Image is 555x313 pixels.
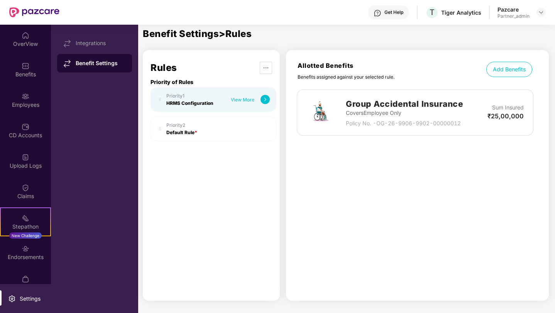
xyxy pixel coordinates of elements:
[157,126,163,132] img: svg+xml;base64,PHN2ZyB4bWxucz0iaHR0cDovL3d3dy53My5vcmcvMjAwMC9zdmciIHdpZHRoPSIxNiIgaGVpZ2h0PSIxNi...
[346,98,463,110] h2: Group Accidental Insurance
[22,153,29,161] img: svg+xml;base64,PHN2ZyBpZD0iVXBsb2FkX0xvZ3MiIGRhdGEtbmFtZT0iVXBsb2FkIExvZ3MiIHhtbG5zPSJodHRwOi8vd3...
[151,63,177,72] h1: Rules
[22,245,29,252] img: svg+xml;base64,PHN2ZyBpZD0iRW5kb3JzZW1lbnRzIiB4bWxucz0iaHR0cDovL3d3dy53My5vcmcvMjAwMC9zdmciIHdpZH...
[260,65,272,71] span: ellipsis
[166,93,213,99] div: Priority 1
[17,295,43,303] div: Settings
[261,95,270,104] img: Priority Right Arrow
[492,103,524,112] p: Sum Insured
[143,29,555,39] h1: Benefit Settings > Rules
[497,6,530,13] div: Pazcare
[487,112,524,120] p: ₹25,00,000
[166,122,197,128] div: Priority 2
[384,9,403,15] div: Get Help
[231,97,254,103] div: View More
[538,9,544,15] img: svg+xml;base64,PHN2ZyBpZD0iRHJvcGRvd24tMzJ4MzIiIHhtbG5zPSJodHRwOi8vd3d3LnczLm9yZy8yMDAwL3N2ZyIgd2...
[166,130,197,135] div: Default Rule
[22,214,29,222] img: svg+xml;base64,PHN2ZyB4bWxucz0iaHR0cDovL3d3dy53My5vcmcvMjAwMC9zdmciIHdpZHRoPSIyMSIgaGVpZ2h0PSIyMC...
[22,184,29,192] img: svg+xml;base64,PHN2ZyBpZD0iQ2xhaW0iIHhtbG5zPSJodHRwOi8vd3d3LnczLm9yZy8yMDAwL3N2ZyIgd2lkdGg9IjIwIi...
[63,40,71,47] img: svg+xml;base64,PHN2ZyB4bWxucz0iaHR0cDovL3d3dy53My5vcmcvMjAwMC9zdmciIHdpZHRoPSIxNy44MzIiIGhlaWdodD...
[22,123,29,131] img: svg+xml;base64,PHN2ZyBpZD0iQ0RfQWNjb3VudHMiIGRhdGEtbmFtZT0iQ0QgQWNjb3VudHMiIHhtbG5zPSJodHRwOi8vd3...
[22,32,29,39] img: svg+xml;base64,PHN2ZyBpZD0iSG9tZSIgeG1sbnM9Imh0dHA6Ly93d3cudzMub3JnLzIwMDAvc3ZnIiB3aWR0aD0iMjAiIG...
[260,62,272,74] button: ellipsis
[8,295,16,303] img: svg+xml;base64,PHN2ZyBpZD0iU2V0dGluZy0yMHgyMCIgeG1sbnM9Imh0dHA6Ly93d3cudzMub3JnLzIwMDAvc3ZnIiB3aW...
[166,100,213,106] div: HRMS Configuration
[9,232,42,239] div: New Challenge
[157,96,163,103] img: svg+xml;base64,PHN2ZyB4bWxucz0iaHR0cDovL3d3dy53My5vcmcvMjAwMC9zdmciIHdpZHRoPSIxNiIgaGVpZ2h0PSIxNi...
[286,69,394,80] p: Benefits assigned against your selected rule.
[286,62,394,69] h1: Allotted Benefits
[1,223,50,231] div: Stepathon
[151,74,272,85] p: Priority of Rules
[9,7,59,17] img: New Pazcare Logo
[22,93,29,100] img: svg+xml;base64,PHN2ZyBpZD0iRW1wbG95ZWVzIiB4bWxucz0iaHR0cDovL3d3dy53My5vcmcvMjAwMC9zdmciIHdpZHRoPS...
[374,9,381,17] img: svg+xml;base64,PHN2ZyBpZD0iSGVscC0zMngzMiIgeG1sbnM9Imh0dHA6Ly93d3cudzMub3JnLzIwMDAvc3ZnIiB3aWR0aD...
[486,62,532,77] button: Add Benefits
[22,275,29,283] img: svg+xml;base64,PHN2ZyBpZD0iTXlfT3JkZXJzIiBkYXRhLW5hbWU9Ik15IE9yZGVycyIgeG1sbnM9Imh0dHA6Ly93d3cudz...
[346,109,463,117] p: Covers Employee Only
[441,9,481,16] div: Tiger Analytics
[22,62,29,70] img: svg+xml;base64,PHN2ZyBpZD0iQmVuZWZpdHMiIHhtbG5zPSJodHRwOi8vd3d3LnczLm9yZy8yMDAwL3N2ZyIgd2lkdGg9Ij...
[76,40,126,46] div: Integrations
[76,59,126,67] div: Benefit Settings
[430,8,435,17] span: T
[497,13,530,19] div: Partner_admin
[346,119,463,128] p: Policy No. - OG-26-9906-9902-00000012
[306,99,334,126] img: svg+xml;base64,PHN2ZyB4bWxucz0iaHR0cDovL3d3dy53My5vcmcvMjAwMC9zdmciIHdpZHRoPSI3MiIgaGVpZ2h0PSI3Mi...
[63,60,71,67] img: svg+xml;base64,PHN2ZyB4bWxucz0iaHR0cDovL3d3dy53My5vcmcvMjAwMC9zdmciIHdpZHRoPSIxNy44MzIiIGhlaWdodD...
